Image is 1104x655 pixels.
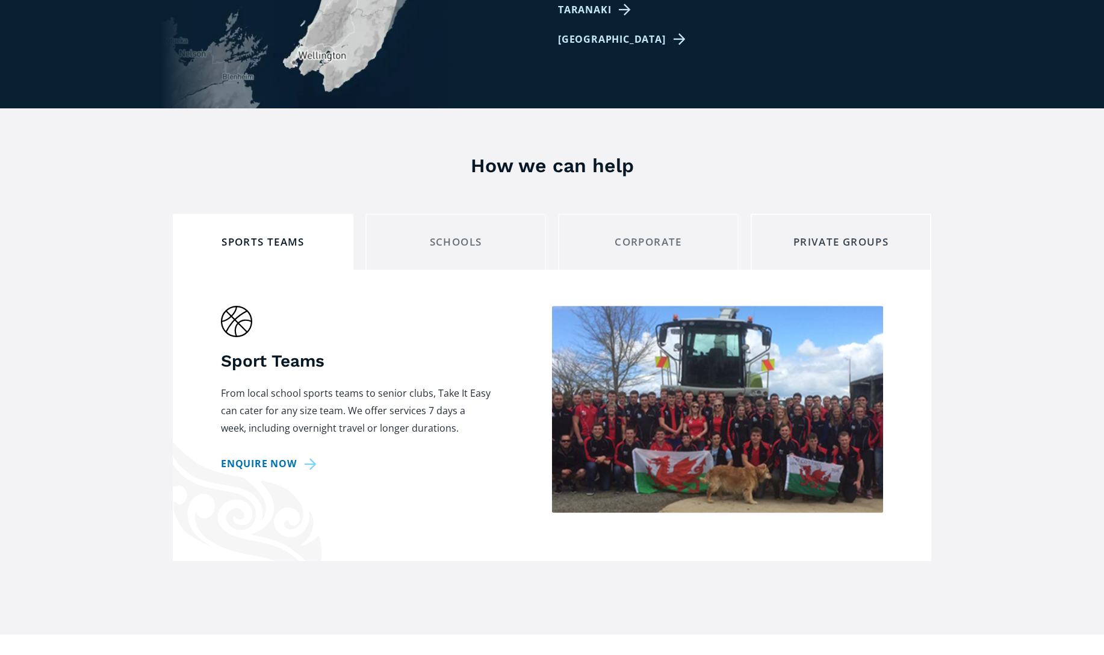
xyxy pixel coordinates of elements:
div: schools [376,233,536,252]
h4: Sport Teams [221,349,492,373]
a: [GEOGRAPHIC_DATA] [558,31,690,48]
h3: How we can help [12,154,1092,178]
div: private groups [761,233,921,252]
div: corporate [568,233,728,252]
div: Sports teams [183,233,343,252]
p: From local school sports teams to senior clubs, Take It Easy can cater for any size team. We offe... [221,385,492,437]
a: Taranaki [558,1,635,19]
a: Enquire now [221,455,321,473]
